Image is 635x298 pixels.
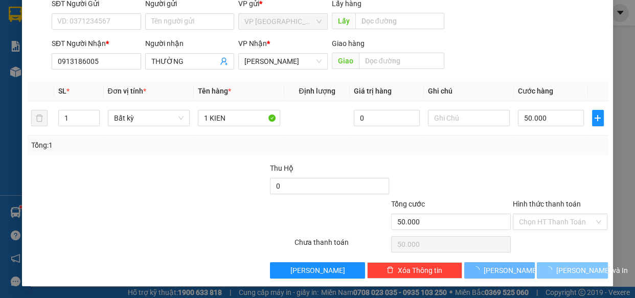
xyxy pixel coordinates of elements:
button: delete [31,110,48,126]
span: Cước hàng [518,87,553,95]
input: VD: Bàn, Ghế [198,110,280,126]
span: Xóa Thông tin [398,265,442,276]
div: SĐT Người Nhận [52,38,141,49]
img: logo.jpg [111,13,135,37]
span: Tổng cước [391,200,425,208]
input: Ghi Chú [428,110,510,126]
span: plus [593,114,603,122]
span: Đơn vị tính [108,87,146,95]
button: plus [592,110,604,126]
span: Lấy [332,13,355,29]
span: [PERSON_NAME] [290,265,345,276]
span: Giá trị hàng [354,87,392,95]
li: (c) 2017 [86,49,141,61]
button: [PERSON_NAME] và In [537,262,607,279]
b: [PERSON_NAME] [13,66,58,114]
input: Dọc đường [355,13,444,29]
div: Tổng: 1 [31,140,246,151]
span: VP Phan Thiết [244,54,322,69]
span: VP Nhận [238,39,267,48]
span: Giao hàng [332,39,365,48]
th: Ghi chú [424,81,514,101]
span: Tên hàng [198,87,231,95]
b: [DOMAIN_NAME] [86,39,141,47]
span: Bất kỳ [114,110,184,126]
span: delete [387,266,394,274]
span: Giao [332,53,359,69]
input: 0 [354,110,420,126]
span: loading [472,266,484,273]
div: Người nhận [145,38,235,49]
button: deleteXóa Thông tin [367,262,462,279]
span: VP Sài Gòn [244,14,322,29]
div: Chưa thanh toán [293,237,391,255]
span: [PERSON_NAME] và In [556,265,628,276]
span: user-add [220,57,228,65]
span: Thu Hộ [270,164,293,172]
span: [PERSON_NAME] [484,265,538,276]
span: Định lượng [299,87,335,95]
label: Hình thức thanh toán [513,200,581,208]
button: [PERSON_NAME] [464,262,535,279]
b: BIÊN NHẬN GỬI HÀNG HÓA [66,15,98,98]
button: [PERSON_NAME] [270,262,365,279]
input: Dọc đường [359,53,444,69]
span: SL [58,87,66,95]
span: loading [545,266,556,273]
